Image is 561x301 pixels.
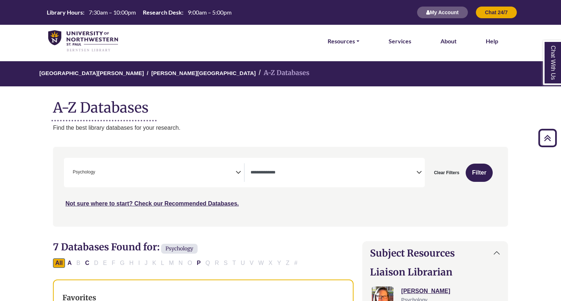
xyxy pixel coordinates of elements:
[97,170,100,176] textarea: Search
[389,36,411,46] a: Services
[89,9,136,16] span: 7:30am – 10:00pm
[65,200,239,207] a: Not sure where to start? Check our Recommended Databases.
[370,266,500,278] h2: Liaison Librarian
[48,30,118,52] img: library_home
[44,8,85,16] th: Library Hours:
[65,258,74,268] button: Filter Results A
[53,241,160,253] span: 7 Databases Found for:
[417,6,468,19] button: My Account
[44,8,234,17] a: Hours Today
[251,170,416,176] textarea: Search
[53,147,508,226] nav: Search filters
[44,8,234,15] table: Hours Today
[53,61,508,86] nav: breadcrumb
[363,242,508,265] button: Subject Resources
[328,36,359,46] a: Resources
[53,123,508,133] p: Find the best library databases for your research.
[429,164,464,182] button: Clear Filters
[401,288,450,294] a: [PERSON_NAME]
[53,94,508,116] h1: A-Z Databases
[536,133,559,143] a: Back to Top
[70,169,95,176] li: Psychology
[476,6,517,19] button: Chat 24/7
[39,69,144,76] a: [GEOGRAPHIC_DATA][PERSON_NAME]
[53,258,65,268] button: All
[417,9,468,15] a: My Account
[195,258,203,268] button: Filter Results P
[256,68,309,78] li: A-Z Databases
[466,164,492,182] button: Submit for Search Results
[73,169,95,176] span: Psychology
[140,8,184,16] th: Research Desk:
[188,9,232,16] span: 9:00am – 5:00pm
[151,69,256,76] a: [PERSON_NAME][GEOGRAPHIC_DATA]
[83,258,92,268] button: Filter Results C
[486,36,498,46] a: Help
[161,244,198,254] span: Psychology
[53,259,300,266] div: Alpha-list to filter by first letter of database name
[440,36,457,46] a: About
[476,9,517,15] a: Chat 24/7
